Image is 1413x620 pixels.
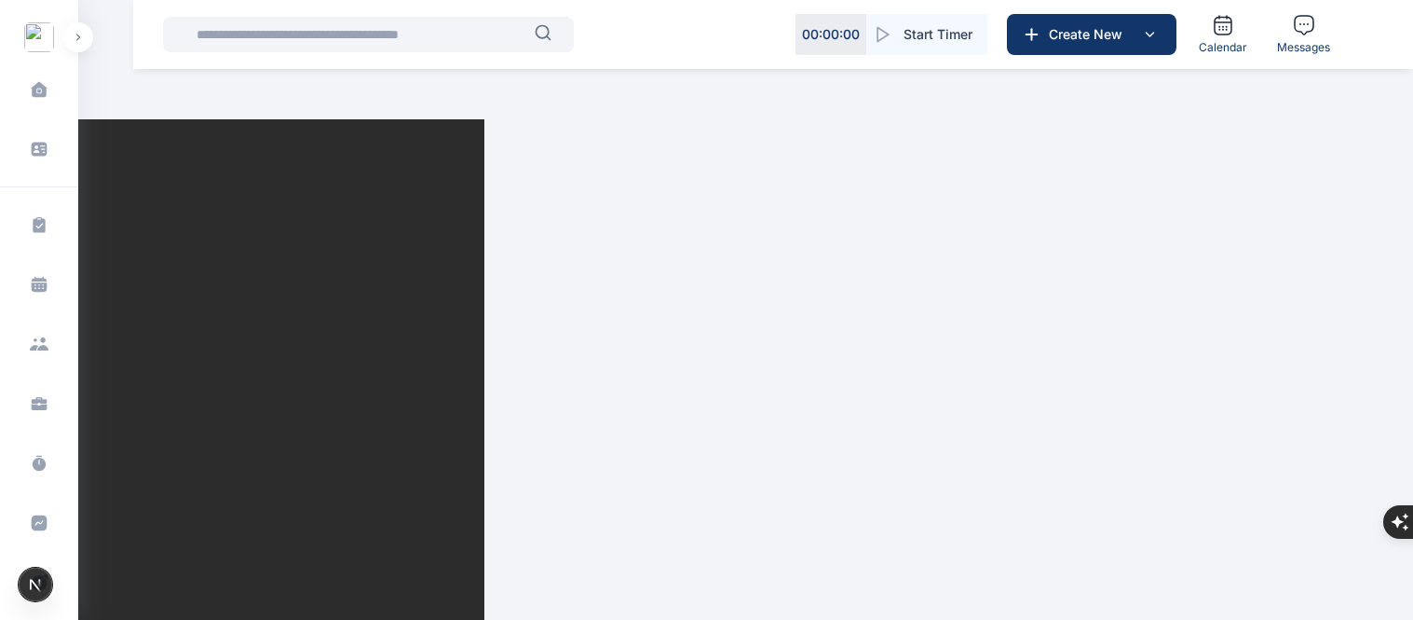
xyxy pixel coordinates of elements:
button: Create New [1007,14,1176,55]
span: Calendar [1199,40,1247,55]
span: Messages [1277,40,1330,55]
span: Start Timer [904,25,972,44]
a: Messages [1270,7,1338,62]
p: 00 : 00 : 00 [802,25,860,44]
button: Start Timer [866,14,987,55]
a: Calendar [1191,7,1255,62]
span: Create New [1041,25,1138,44]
